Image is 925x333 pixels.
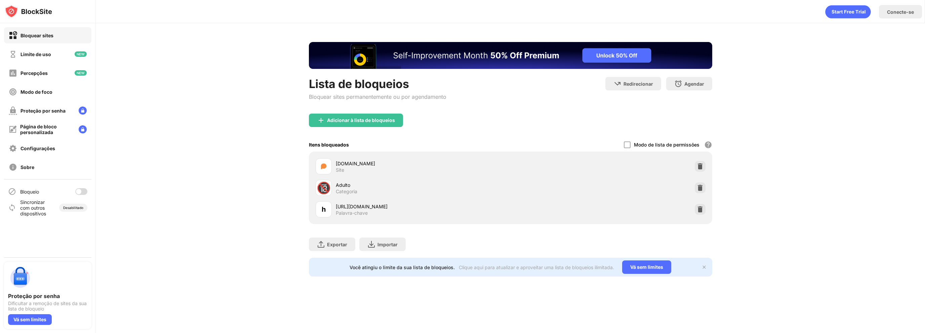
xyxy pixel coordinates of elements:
img: lock-menu.svg [79,125,87,133]
font: Agendar [684,81,704,87]
img: insights-off.svg [9,69,17,77]
font: [URL][DOMAIN_NAME] [336,204,388,209]
font: Configurações [21,145,55,151]
img: focus-off.svg [9,88,17,96]
font: Proteção por senha [8,293,60,299]
img: new-icon.svg [75,51,87,57]
font: Adicionar à lista de bloqueios [327,117,395,123]
font: Modo de foco [21,89,52,95]
font: Categoria [336,189,357,194]
font: Dificultar a remoção de sites da sua lista de bloqueio [8,300,87,311]
img: about-off.svg [9,163,17,171]
font: Sobre [21,164,34,170]
iframe: Banner [309,42,712,69]
img: customize-block-page-off.svg [9,125,17,133]
font: Proteção por senha [21,108,66,114]
font: Redirecionar [624,81,653,87]
img: x-button.svg [701,264,707,270]
font: [DOMAIN_NAME] [336,161,375,166]
font: Vá sem limites [630,264,663,270]
font: Bloquear sites [21,33,53,38]
font: Limite de uso [21,51,51,57]
img: lock-menu.svg [79,107,87,115]
img: password-protection-off.svg [9,107,17,115]
img: block-on.svg [9,31,17,40]
font: Percepções [21,70,48,76]
img: favicons [320,162,328,170]
font: Itens bloqueados [309,142,349,148]
img: logo-blocksite.svg [5,5,52,18]
font: Você atingiu o limite da sua lista de bloqueios. [350,264,455,270]
font: Vá sem limites [13,317,46,322]
font: Modo de lista de permissões [634,142,699,148]
font: Desabilitado [63,206,83,210]
font: Clique aqui para atualizar e aproveitar uma lista de bloqueios ilimitada. [459,264,614,270]
font: Adulto [336,182,350,188]
img: settings-off.svg [9,144,17,153]
font: Exportar [327,242,347,247]
div: animação [825,5,871,18]
font: Lista de bloqueios [309,77,409,91]
img: push-password-protection.svg [8,266,32,290]
img: time-usage-off.svg [9,50,17,58]
font: Bloquear sites permanentemente ou por agendamento [309,93,446,100]
font: Conecte-se [887,9,914,15]
img: sync-icon.svg [8,204,16,212]
font: Site [336,167,344,173]
font: Palavra-chave [336,210,368,216]
img: blocking-icon.svg [8,188,16,196]
font: Bloqueio [20,189,39,195]
font: Página de bloco personalizada [20,124,57,135]
font: 🔞 [317,181,331,195]
font: h [322,205,326,213]
img: new-icon.svg [75,70,87,76]
font: Importar [377,242,398,247]
font: Sincronizar com outros dispositivos [20,199,46,216]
